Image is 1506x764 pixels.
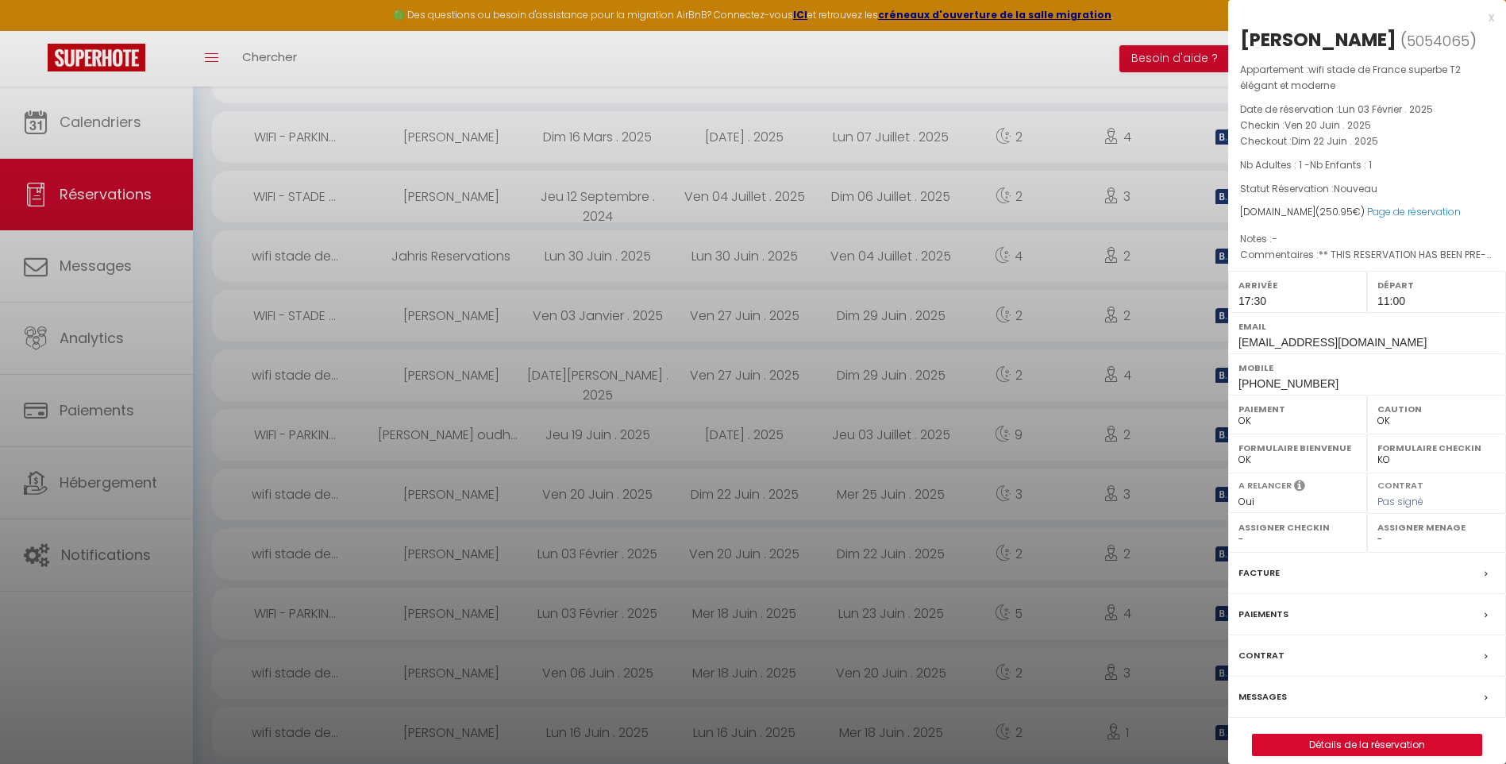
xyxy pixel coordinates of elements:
[13,6,60,54] button: Ouvrir le widget de chat LiveChat
[1238,479,1292,492] label: A relancer
[1238,606,1288,623] label: Paiements
[1272,232,1277,245] span: -
[1292,134,1378,148] span: Dim 22 Juin . 2025
[1240,63,1461,92] span: wifi stade de France superbe T2 élégant et moderne
[1240,158,1372,172] span: Nb Adultes : 1 -
[1253,735,1481,755] a: Détails de la réservation
[1240,118,1494,133] p: Checkin :
[1238,318,1496,334] label: Email
[1377,479,1423,489] label: Contrat
[1238,295,1266,307] span: 17:30
[1285,118,1371,132] span: Ven 20 Juin . 2025
[1377,495,1423,508] span: Pas signé
[1238,277,1357,293] label: Arrivée
[1377,401,1496,417] label: Caution
[1238,360,1496,376] label: Mobile
[1367,205,1461,218] a: Page de réservation
[1240,231,1494,247] p: Notes :
[1334,182,1377,195] span: Nouveau
[1240,247,1494,263] p: Commentaires :
[1377,440,1496,456] label: Formulaire Checkin
[1238,689,1287,705] label: Messages
[1377,519,1496,535] label: Assigner Menage
[1310,158,1372,172] span: Nb Enfants : 1
[1252,734,1482,756] button: Détails de la réservation
[1338,102,1433,116] span: Lun 03 Février . 2025
[1377,277,1496,293] label: Départ
[1238,519,1357,535] label: Assigner Checkin
[1238,647,1285,664] label: Contrat
[1240,205,1494,220] div: [DOMAIN_NAME]
[1315,205,1365,218] span: ( €)
[1240,27,1396,52] div: [PERSON_NAME]
[1238,336,1427,349] span: [EMAIL_ADDRESS][DOMAIN_NAME]
[1240,62,1494,94] p: Appartement :
[1240,102,1494,118] p: Date de réservation :
[1238,401,1357,417] label: Paiement
[1407,31,1469,51] span: 5054065
[1238,440,1357,456] label: Formulaire Bienvenue
[1228,8,1494,27] div: x
[1319,205,1353,218] span: 250.95
[1400,29,1477,52] span: ( )
[1377,295,1405,307] span: 11:00
[1240,133,1494,149] p: Checkout :
[1238,565,1280,581] label: Facture
[1240,181,1494,197] p: Statut Réservation :
[1238,377,1338,390] span: [PHONE_NUMBER]
[1294,479,1305,496] i: Sélectionner OUI si vous souhaiter envoyer les séquences de messages post-checkout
